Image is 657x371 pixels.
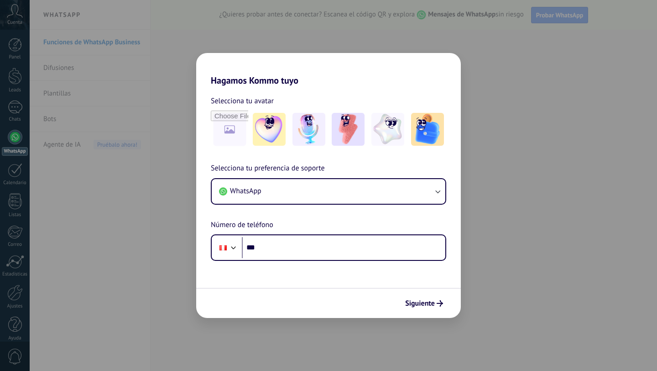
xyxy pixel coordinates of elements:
[211,219,273,231] span: Número de teléfono
[292,113,325,146] img: -2.jpeg
[332,113,365,146] img: -3.jpeg
[253,113,286,146] img: -1.jpeg
[411,113,444,146] img: -5.jpeg
[196,53,461,86] h2: Hagamos Kommo tuyo
[371,113,404,146] img: -4.jpeg
[211,163,325,175] span: Selecciona tu preferencia de soporte
[212,179,445,204] button: WhatsApp
[401,296,447,311] button: Siguiente
[211,95,274,107] span: Selecciona tu avatar
[214,238,232,257] div: Peru: + 51
[230,186,261,196] span: WhatsApp
[405,300,435,307] span: Siguiente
